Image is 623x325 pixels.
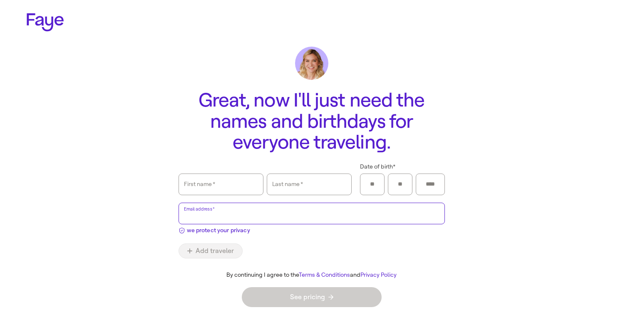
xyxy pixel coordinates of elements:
[179,224,250,235] button: we protect your privacy
[242,287,382,307] button: See pricing
[290,294,333,300] span: See pricing
[187,226,250,235] span: we protect your privacy
[421,178,439,191] input: Year
[179,243,243,258] button: Add traveler
[360,163,395,171] span: Date of birth *
[179,90,445,153] h1: Great, now I'll just need the names and birthdays for everyone traveling.
[187,248,234,254] span: Add traveler
[393,178,407,191] input: Day
[183,205,215,213] label: Email address
[172,272,452,279] div: By continuing I agree to the and
[299,271,350,278] a: Terms & Conditions
[365,178,379,191] input: Month
[360,271,397,278] a: Privacy Policy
